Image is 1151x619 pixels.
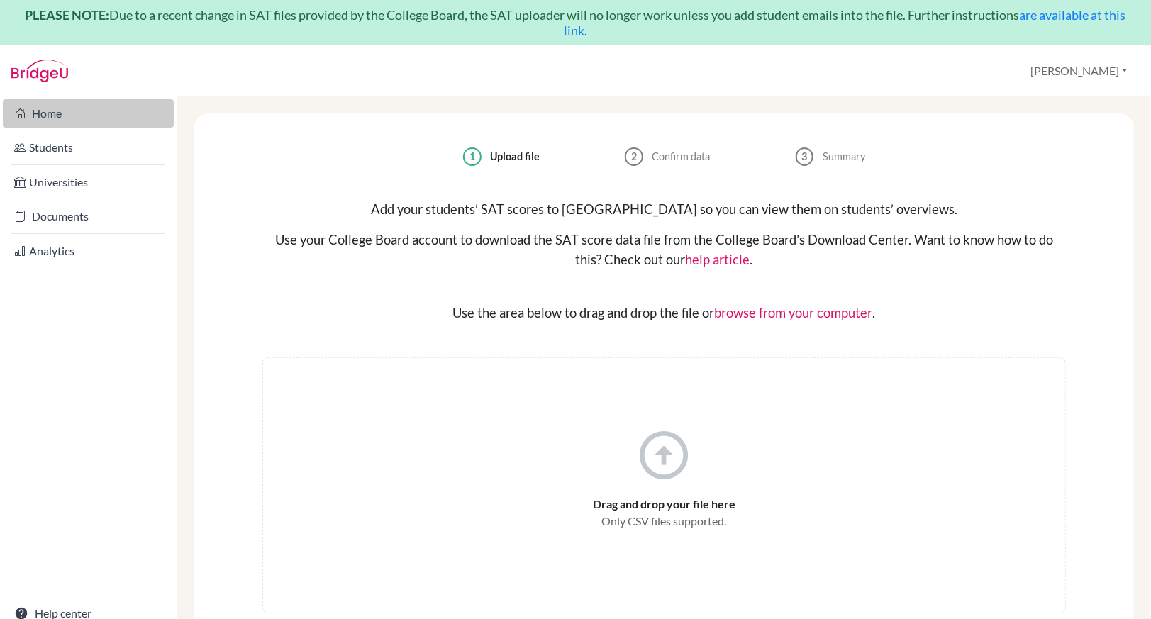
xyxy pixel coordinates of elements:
[635,426,694,484] i: arrow_circle_up
[11,60,68,82] img: Bridge-U
[686,252,750,267] a: help article
[3,237,174,265] a: Analytics
[3,99,174,128] a: Home
[3,168,174,196] a: Universities
[463,147,482,166] div: 1
[262,303,1066,323] div: Use the area below to drag and drop the file or .
[823,149,865,164] div: Summary
[593,496,735,513] span: Drag and drop your file here
[262,200,1066,220] div: Add your students’ SAT scores to [GEOGRAPHIC_DATA] so you can view them on students’ overviews.
[602,513,727,530] span: Only CSV files supported.
[490,149,540,164] div: Upload file
[652,149,711,164] div: Confirm data
[262,230,1066,269] div: Use your College Board account to download the SAT score data file from the College Board’s Downl...
[625,147,643,166] div: 2
[3,133,174,162] a: Students
[1024,57,1134,84] button: [PERSON_NAME]
[796,147,814,166] div: 3
[3,202,174,230] a: Documents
